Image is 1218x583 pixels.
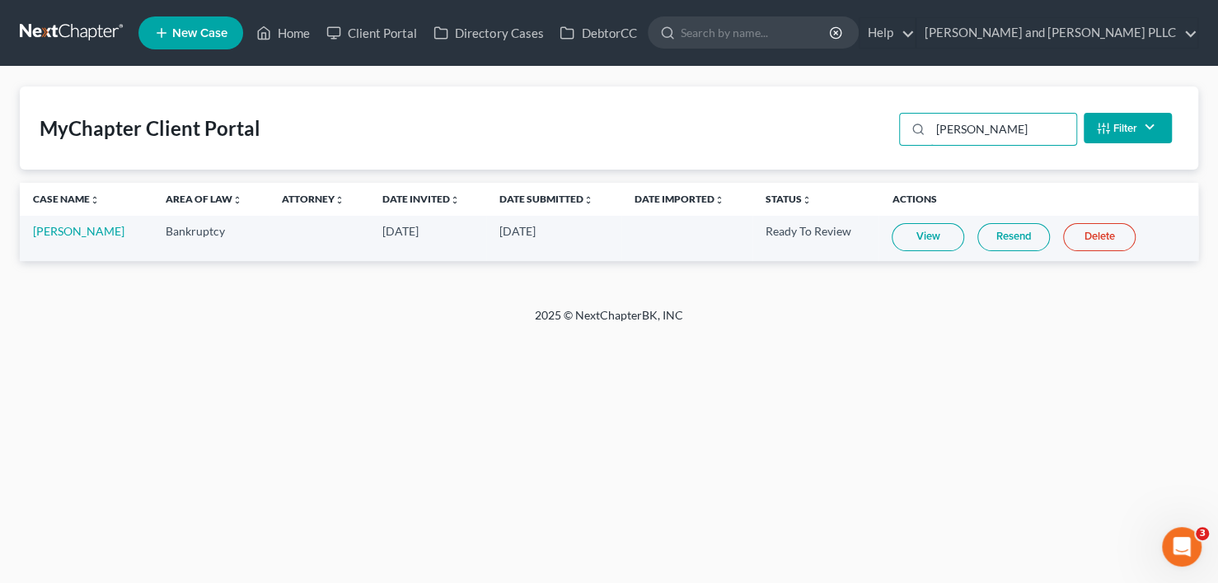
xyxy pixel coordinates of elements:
i: unfold_more [335,195,344,205]
iframe: Intercom live chat [1162,527,1202,567]
a: Case Nameunfold_more [33,193,100,205]
a: Statusunfold_more [766,193,812,205]
span: New Case [172,27,227,40]
a: DebtorCC [551,18,644,48]
i: unfold_more [583,195,593,205]
a: Directory Cases [425,18,551,48]
button: Filter [1084,113,1172,143]
div: MyChapter Client Portal [40,115,260,142]
a: Client Portal [318,18,425,48]
td: Bankruptcy [152,216,269,261]
i: unfold_more [802,195,812,205]
span: 3 [1196,527,1209,540]
span: [DATE] [382,224,419,238]
i: unfold_more [450,195,460,205]
i: unfold_more [232,195,242,205]
a: [PERSON_NAME] [33,224,124,238]
a: Date Importedunfold_more [635,193,724,205]
input: Search by name... [681,17,832,48]
a: Home [248,18,318,48]
input: Search... [930,114,1076,145]
i: unfold_more [714,195,724,205]
i: unfold_more [90,195,100,205]
a: Help [860,18,915,48]
div: 2025 © NextChapterBK, INC [139,307,1079,337]
td: Ready To Review [752,216,878,261]
a: Date Invitedunfold_more [382,193,460,205]
a: Area of Lawunfold_more [166,193,242,205]
a: Resend [977,223,1050,251]
th: Actions [878,183,1198,216]
a: Date Submittedunfold_more [499,193,593,205]
a: Delete [1063,223,1136,251]
a: [PERSON_NAME] and [PERSON_NAME] PLLC [916,18,1197,48]
a: View [892,223,964,251]
a: Attorneyunfold_more [282,193,344,205]
span: [DATE] [499,224,536,238]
